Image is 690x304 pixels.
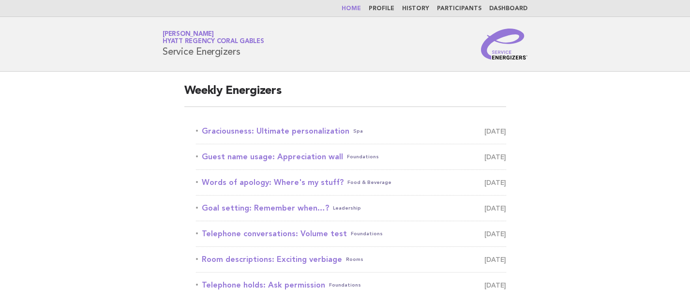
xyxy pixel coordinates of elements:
a: Dashboard [489,6,527,12]
h2: Weekly Energizers [184,83,506,107]
span: Leadership [333,201,361,215]
a: Telephone conversations: Volume testFoundations [DATE] [196,227,506,241]
h1: Service Energizers [163,31,264,57]
span: Foundations [351,227,383,241]
a: History [402,6,429,12]
span: Foundations [347,150,379,164]
span: [DATE] [484,278,506,292]
a: Graciousness: Ultimate personalizationSpa [DATE] [196,124,506,138]
a: Home [342,6,361,12]
span: [DATE] [484,201,506,215]
a: Room descriptions: Exciting verbiageRooms [DATE] [196,253,506,266]
span: [DATE] [484,176,506,189]
span: Rooms [346,253,363,266]
span: [DATE] [484,227,506,241]
a: Participants [437,6,481,12]
span: [DATE] [484,150,506,164]
span: Spa [353,124,363,138]
a: Goal setting: Remember when…?Leadership [DATE] [196,201,506,215]
span: Food & Beverage [347,176,391,189]
span: Hyatt Regency Coral Gables [163,39,264,45]
a: Profile [369,6,394,12]
a: Words of apology: Where's my stuff?Food & Beverage [DATE] [196,176,506,189]
a: Telephone holds: Ask permissionFoundations [DATE] [196,278,506,292]
span: [DATE] [484,253,506,266]
span: Foundations [329,278,361,292]
span: [DATE] [484,124,506,138]
a: [PERSON_NAME]Hyatt Regency Coral Gables [163,31,264,45]
img: Service Energizers [481,29,527,60]
a: Guest name usage: Appreciation wallFoundations [DATE] [196,150,506,164]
